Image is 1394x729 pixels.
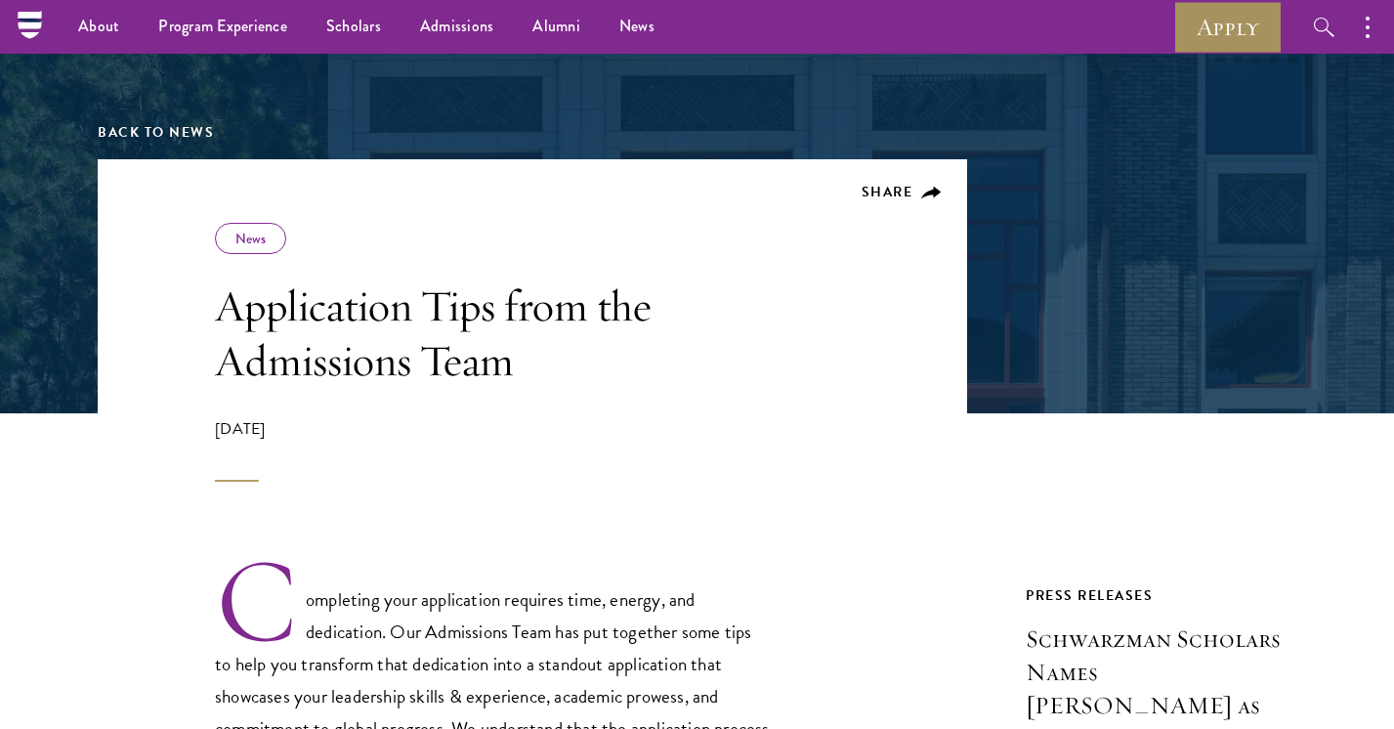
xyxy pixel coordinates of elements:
[215,417,772,482] div: [DATE]
[862,184,943,201] button: Share
[1026,583,1296,608] div: Press Releases
[235,229,266,248] a: News
[98,122,214,143] a: Back to News
[862,182,913,202] span: Share
[215,279,772,388] h1: Application Tips from the Admissions Team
